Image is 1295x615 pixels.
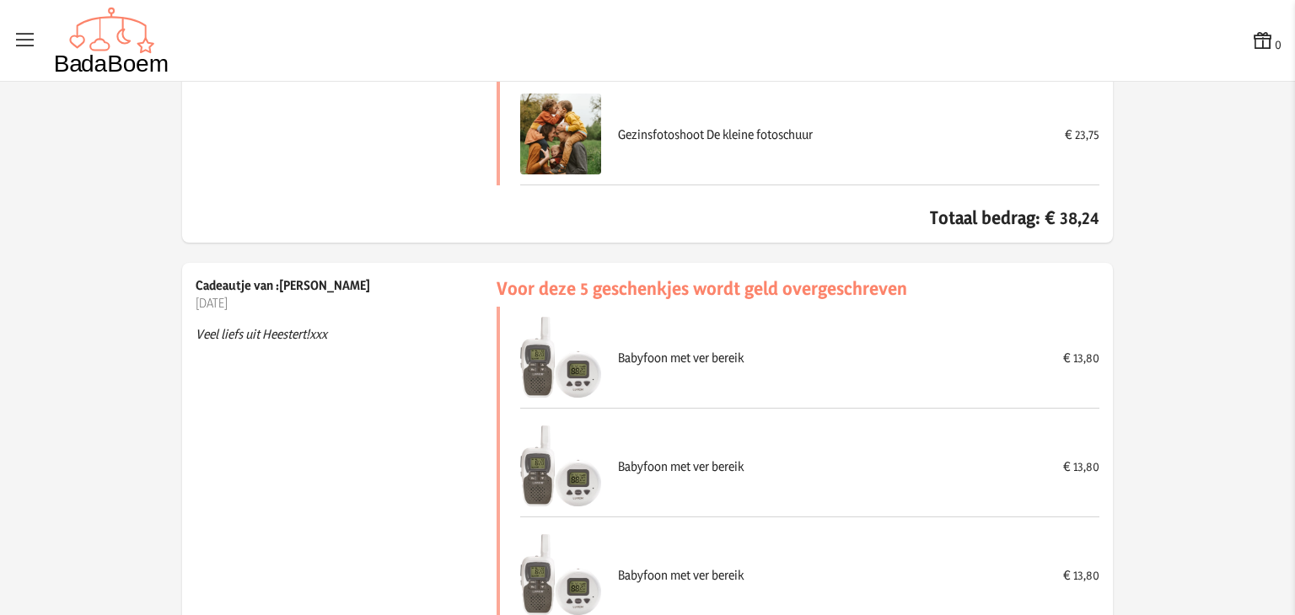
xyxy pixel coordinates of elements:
button: 0 [1251,29,1282,53]
img: Gezinsfotoshoot De kleine fotoschuur [520,94,601,174]
img: Babyfoon met ver bereik [520,317,601,398]
p: Cadeautje van :[PERSON_NAME] [196,276,497,294]
div: Babyfoon met ver bereik [618,457,1046,475]
div: € 13,80 [1063,349,1099,366]
div: € 13,80 [1063,457,1099,475]
img: Babyfoon met ver bereik [520,534,601,615]
p: [DATE] [196,294,497,312]
div: € 13,80 [1063,566,1099,584]
p: Totaal bedrag: € 38,24 [497,206,1099,229]
p: Veel liefs uit Heestert!xxx [196,312,497,356]
div: Babyfoon met ver bereik [618,566,1046,584]
img: Babyfoon met ver bereik [520,425,601,506]
div: € 23,75 [1065,126,1099,143]
div: Babyfoon met ver bereik [618,349,1046,366]
h3: Voor deze 5 geschenkjes wordt geld overgeschreven [497,276,1099,300]
img: Badaboem [54,7,169,74]
div: Gezinsfotoshoot De kleine fotoschuur [618,126,1048,143]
